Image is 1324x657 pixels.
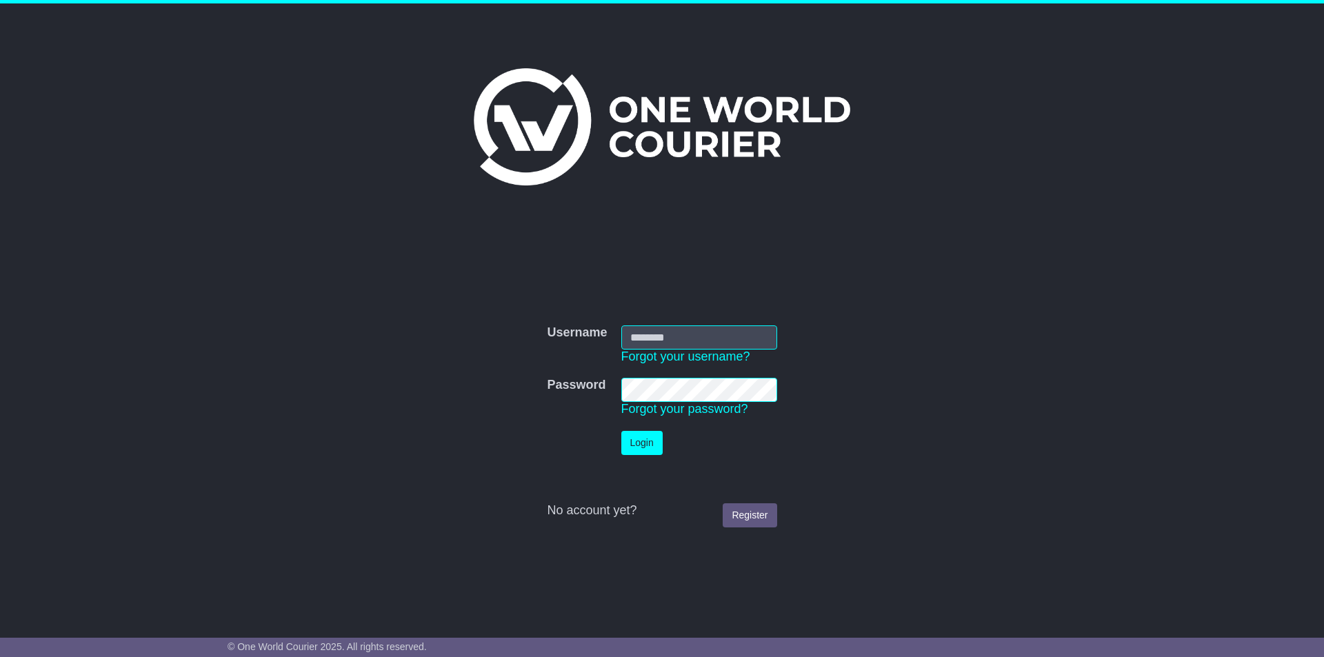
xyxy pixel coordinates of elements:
img: One World [474,68,850,185]
label: Username [547,325,607,341]
a: Forgot your username? [621,350,750,363]
a: Register [723,503,776,527]
label: Password [547,378,605,393]
a: Forgot your password? [621,402,748,416]
span: © One World Courier 2025. All rights reserved. [228,641,427,652]
div: No account yet? [547,503,776,518]
button: Login [621,431,663,455]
